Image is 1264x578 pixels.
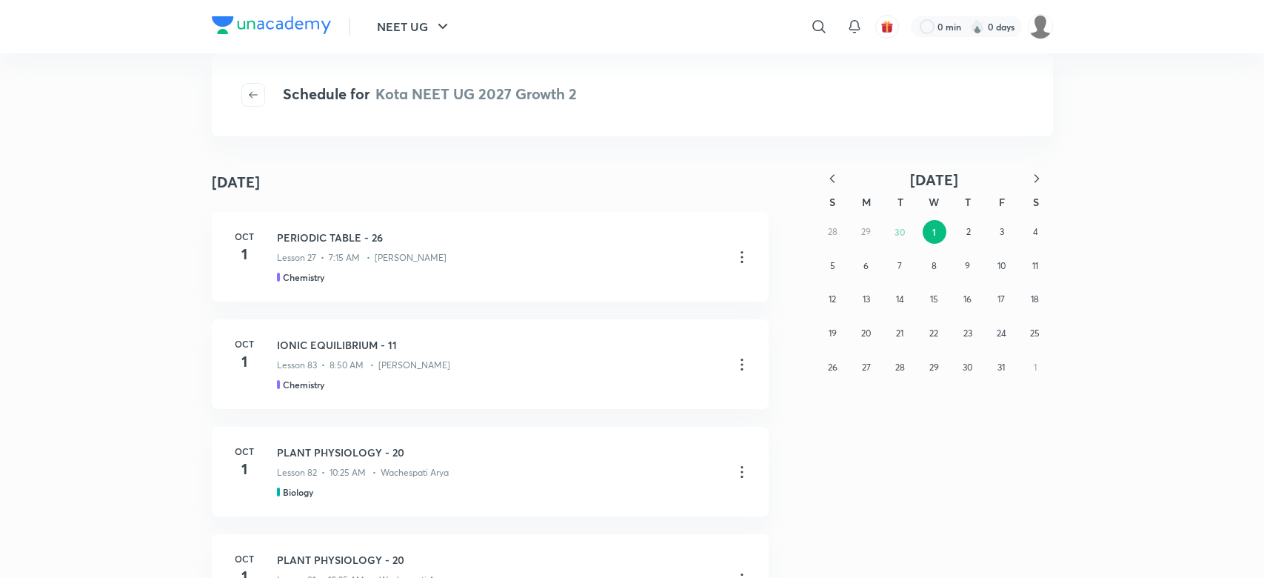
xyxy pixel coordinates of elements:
[989,288,1013,311] button: October 17, 2025
[855,322,878,345] button: October 20, 2025
[212,212,769,302] a: Oct1PERIODIC TABLE - 26Lesson 27 • 7:15 AM • [PERSON_NAME]Chemistry
[212,16,331,34] img: Company Logo
[230,351,259,373] h4: 1
[829,293,836,305] abbr: October 12, 2025
[897,260,902,271] abbr: October 7, 2025
[880,20,894,33] img: avatar
[828,362,837,373] abbr: October 26, 2025
[956,254,980,278] button: October 9, 2025
[830,260,835,271] abbr: October 5, 2025
[212,427,769,516] a: Oct1PLANT PHYSIOLOGY - 20Lesson 82 • 10:25 AM • Wachespati AryaBiology
[956,356,980,379] button: October 30, 2025
[989,254,1013,278] button: October 10, 2025
[230,243,259,265] h4: 1
[820,288,844,311] button: October 12, 2025
[989,356,1013,379] button: October 31, 2025
[963,362,972,373] abbr: October 30, 2025
[212,319,769,409] a: Oct1IONIC EQUILIBRIUM - 11Lesson 83 • 8:50 AM • [PERSON_NAME]Chemistry
[277,552,721,568] h3: PLANT PHYSIOLOGY - 20
[1024,220,1048,244] button: October 4, 2025
[277,466,449,479] p: Lesson 82 • 10:25 AM • Wachespati Arya
[212,16,331,38] a: Company Logo
[283,83,577,107] h4: Schedule for
[897,195,903,209] abbr: Tuesday
[1000,226,1004,237] abbr: October 3, 2025
[1023,254,1047,278] button: October 11, 2025
[212,171,260,193] h4: [DATE]
[820,322,844,345] button: October 19, 2025
[855,288,878,311] button: October 13, 2025
[230,337,259,351] h6: Oct
[997,362,1005,373] abbr: October 31, 2025
[277,251,447,265] p: Lesson 27 • 7:15 AM • [PERSON_NAME]
[896,328,903,339] abbr: October 21, 2025
[888,322,912,345] button: October 21, 2025
[829,195,835,209] abbr: Sunday
[956,322,980,345] button: October 23, 2025
[277,337,721,353] h3: IONIC EQUILIBRIUM - 11
[283,485,313,499] h5: Biology
[277,359,450,372] p: Lesson 83 • 8:50 AM • [PERSON_NAME]
[963,328,972,339] abbr: October 23, 2025
[922,356,946,379] button: October 29, 2025
[888,356,912,379] button: October 28, 2025
[999,195,1005,209] abbr: Friday
[230,445,259,458] h6: Oct
[862,362,871,373] abbr: October 27, 2025
[895,362,905,373] abbr: October 28, 2025
[932,226,936,238] abbr: October 1, 2025
[1028,14,1053,39] img: Shahrukh Ansari
[1030,328,1040,339] abbr: October 25, 2025
[910,170,958,190] span: [DATE]
[368,12,461,41] button: NEET UG
[1033,195,1039,209] abbr: Saturday
[277,230,721,245] h3: PERIODIC TABLE - 26
[956,288,980,311] button: October 16, 2025
[230,458,259,480] h4: 1
[863,260,869,271] abbr: October 6, 2025
[963,293,972,305] abbr: October 16, 2025
[929,328,938,339] abbr: October 22, 2025
[990,220,1014,244] button: October 3, 2025
[957,220,980,244] button: October 2, 2025
[922,288,946,311] button: October 15, 2025
[997,328,1006,339] abbr: October 24, 2025
[997,293,1005,305] abbr: October 17, 2025
[1031,293,1039,305] abbr: October 18, 2025
[1032,260,1038,271] abbr: October 11, 2025
[820,356,844,379] button: October 26, 2025
[989,322,1013,345] button: October 24, 2025
[862,195,871,209] abbr: Monday
[829,328,837,339] abbr: October 19, 2025
[896,293,904,305] abbr: October 14, 2025
[849,170,1020,189] button: [DATE]
[375,84,577,104] span: Kota NEET UG 2027 Growth 2
[861,328,871,339] abbr: October 20, 2025
[922,254,946,278] button: October 8, 2025
[965,195,971,209] abbr: Thursday
[929,362,939,373] abbr: October 29, 2025
[929,195,939,209] abbr: Wednesday
[997,260,1006,271] abbr: October 10, 2025
[283,270,324,284] h5: Chemistry
[888,288,912,311] button: October 14, 2025
[820,254,844,278] button: October 5, 2025
[970,19,985,34] img: streak
[875,15,899,39] button: avatar
[930,293,938,305] abbr: October 15, 2025
[966,226,971,237] abbr: October 2, 2025
[1033,226,1038,237] abbr: October 4, 2025
[230,552,259,565] h6: Oct
[863,293,870,305] abbr: October 13, 2025
[855,254,878,278] button: October 6, 2025
[283,378,324,391] h5: Chemistry
[230,230,259,243] h6: Oct
[888,254,912,278] button: October 7, 2025
[1023,288,1047,311] button: October 18, 2025
[922,322,946,345] button: October 22, 2025
[923,220,946,244] button: October 1, 2025
[965,260,970,271] abbr: October 9, 2025
[1023,322,1047,345] button: October 25, 2025
[855,356,878,379] button: October 27, 2025
[932,260,937,271] abbr: October 8, 2025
